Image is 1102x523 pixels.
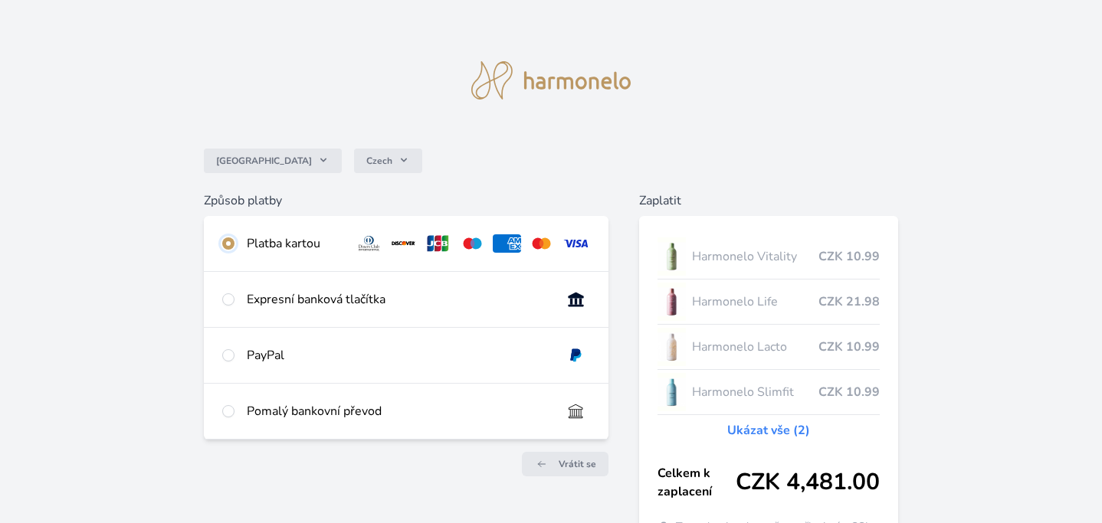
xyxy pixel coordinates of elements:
img: amex.svg [493,234,521,253]
button: Czech [354,149,422,173]
img: discover.svg [389,234,418,253]
span: Harmonelo Lacto [692,338,818,356]
div: Platba kartou [247,234,343,253]
img: mc.svg [527,234,556,253]
img: bankTransfer_IBAN.svg [562,402,590,420]
img: paypal.svg [562,346,590,364]
div: PayPal [247,346,549,364]
span: CZK 10.99 [818,383,880,401]
div: Pomalý bankovní převod [247,402,549,420]
img: jcb.svg [424,234,452,253]
span: Czech [366,155,392,167]
span: CZK 21.98 [818,293,880,311]
span: Harmonelo Life [692,293,818,311]
div: Expresní banková tlačítka [247,290,549,309]
img: logo.svg [471,61,631,100]
a: Ukázat vše (2) [727,421,810,440]
img: CLEAN_VITALITY_se_stinem_x-lo.jpg [658,237,687,276]
span: Harmonelo Vitality [692,247,818,266]
span: Celkem k zaplacení [658,464,736,501]
img: diners.svg [355,234,383,253]
span: CZK 10.99 [818,338,880,356]
span: CZK 4,481.00 [736,469,880,496]
img: CLEAN_LACTO_se_stinem_x-hi-lo.jpg [658,328,687,366]
img: CLEAN_LIFE_se_stinem_x-lo.jpg [658,283,687,321]
h6: Způsob platby [204,191,608,210]
img: maestro.svg [458,234,487,253]
span: [GEOGRAPHIC_DATA] [216,155,312,167]
img: visa.svg [562,234,590,253]
span: CZK 10.99 [818,247,880,266]
button: [GEOGRAPHIC_DATA] [204,149,342,173]
h6: Zaplatit [639,191,898,210]
a: Vrátit se [522,452,608,476]
span: Vrátit se [559,458,596,470]
span: Harmonelo Slimfit [692,383,818,401]
img: SLIMFIT_se_stinem_x-lo.jpg [658,373,687,411]
img: onlineBanking_CZ.svg [562,290,590,309]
